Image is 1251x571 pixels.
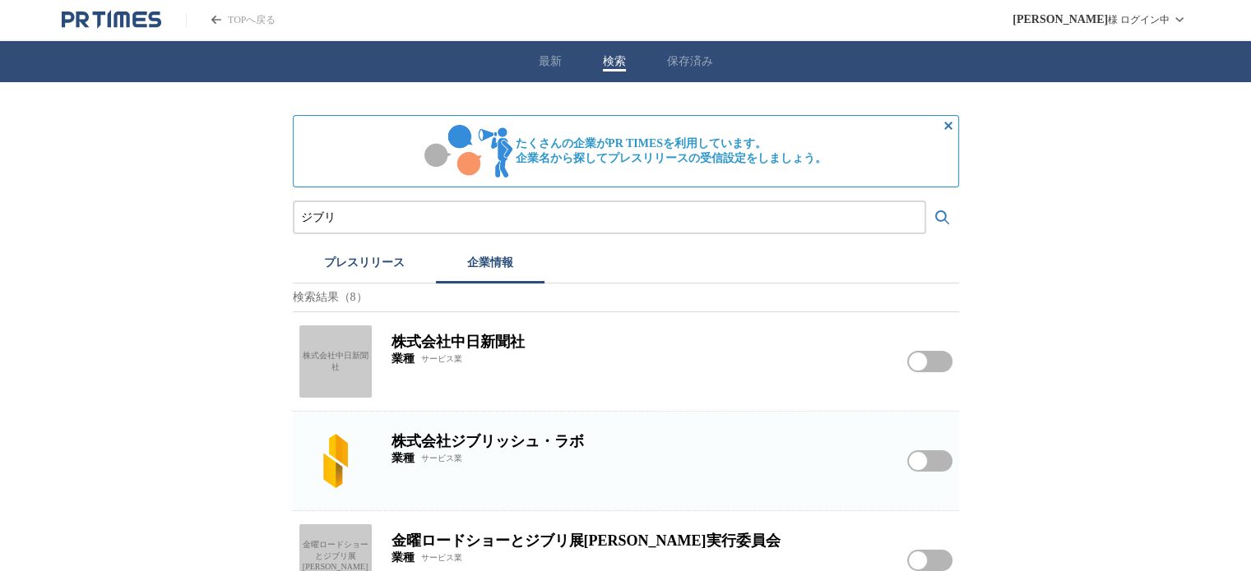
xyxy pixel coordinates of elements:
span: たくさんの企業がPR TIMESを利用しています。 企業名から探してプレスリリースの受信設定をしましょう。 [516,136,827,166]
span: 業種 [392,451,415,466]
button: 検索 [603,54,626,69]
a: PR TIMESのトップページはこちら [62,10,161,30]
img: 株式会社ジブリッシュ・ラボのロゴ [299,425,372,497]
span: 業種 [392,550,415,565]
h2: 金曜ロードショーとジブリ展[PERSON_NAME]実行委員会 [392,531,887,550]
input: プレスリリースおよび企業を検索する [301,209,918,227]
span: サービス業 [421,353,462,365]
h2: 株式会社中日新聞社 [392,332,887,352]
button: 最新 [539,54,562,69]
button: 保存済み [667,54,713,69]
span: 業種 [392,352,415,366]
a: PR TIMESのトップページはこちら [186,13,276,27]
p: 検索結果（8） [293,283,959,312]
button: プレスリリース [293,247,436,283]
button: 検索する [926,201,959,234]
h2: 株式会社ジブリッシュ・ラボ [392,431,887,451]
span: サービス業 [421,552,462,564]
span: [PERSON_NAME] [1012,13,1108,26]
button: 非表示にする [938,116,958,136]
button: 企業情報 [436,247,544,283]
a: 株式会社中日新聞社 [299,325,372,398]
span: サービス業 [421,453,462,464]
